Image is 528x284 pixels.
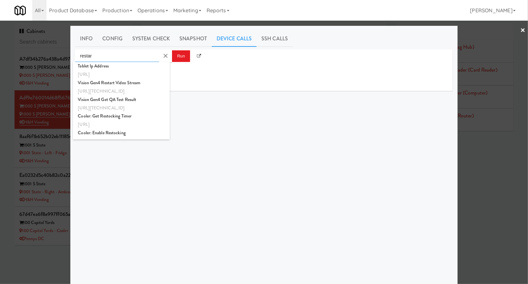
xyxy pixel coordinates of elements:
div: [URL] [78,70,165,79]
button: Clear Input [161,51,170,61]
a: Info [75,31,97,47]
a: × [520,21,525,41]
div: Tablet Ip Address [78,62,165,70]
img: Micromart [15,5,26,16]
div: Vision Gen4 Get QA Test Result [78,96,165,104]
a: Snapshot [175,31,212,47]
a: Device Calls [212,31,257,47]
a: Config [97,31,127,47]
a: System Check [127,31,175,47]
div: [URL][TECHNICAL_ID] [78,104,165,112]
div: Cooler: Get Restocking Timer [78,112,165,120]
button: Run [172,50,190,62]
input: Enter api call... [75,49,159,62]
div: [URL][TECHNICAL_ID] [78,87,165,96]
div: Vision Gen4 Restart Video Stream [78,79,165,87]
div: Cooler: Enable Restocking [78,129,165,137]
div: [URL] [78,137,165,146]
a: SSH Calls [257,31,293,47]
div: [URL] [78,120,165,129]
